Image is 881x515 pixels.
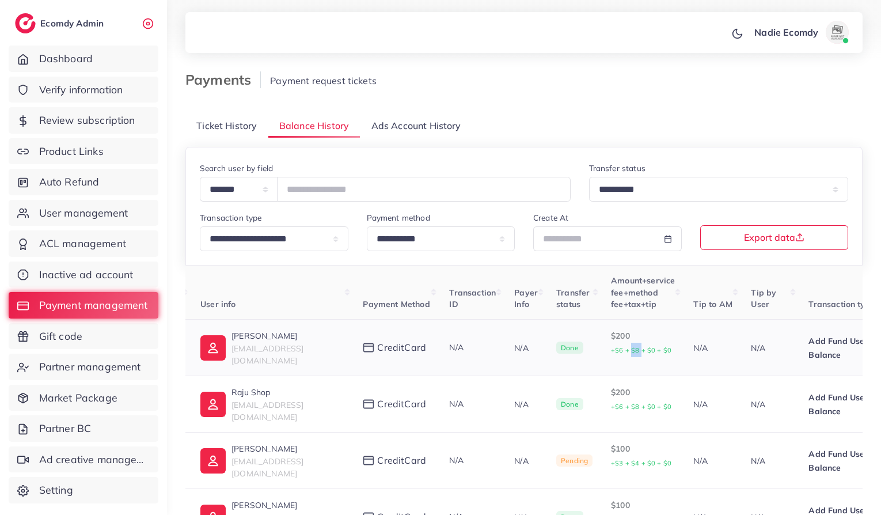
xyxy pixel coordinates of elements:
span: Payment request tickets [270,75,377,86]
span: Auto Refund [39,175,100,190]
img: payment [363,343,374,353]
a: Nadie Ecomdyavatar [748,21,853,44]
span: Transaction ID [449,287,496,309]
p: N/A [751,454,790,468]
span: N/A [449,399,463,409]
p: N/A [693,454,732,468]
span: Export data [744,233,804,242]
span: Payment management [39,298,148,313]
span: ACL management [39,236,126,251]
h2: Ecomdy Admin [40,18,107,29]
span: Tip by User [751,287,776,309]
p: [PERSON_NAME] [231,329,344,343]
span: [EMAIL_ADDRESS][DOMAIN_NAME] [231,343,303,365]
img: avatar [826,21,849,44]
a: Payment management [9,292,158,319]
span: Done [556,342,583,354]
span: Gift code [39,329,82,344]
label: Search user by field [200,162,273,174]
small: +$3 + $4 + $0 + $0 [611,459,671,467]
span: Market Package [39,391,117,406]
a: Dashboard [9,46,158,72]
span: [EMAIL_ADDRESS][DOMAIN_NAME] [231,456,303,478]
label: Transfer status [589,162,645,174]
a: Gift code [9,323,158,350]
span: [EMAIL_ADDRESS][DOMAIN_NAME] [231,400,303,422]
a: Partner BC [9,415,158,442]
img: payment [363,456,374,465]
span: User info [200,299,236,309]
span: Transaction type [808,299,875,309]
small: +$6 + $8 + $0 + $0 [611,346,671,354]
a: logoEcomdy Admin [15,13,107,33]
label: Transaction type [200,212,262,224]
span: User management [39,206,128,221]
span: Inactive ad account [39,267,134,282]
span: Partner management [39,359,141,374]
p: $100 [611,442,675,470]
p: $200 [611,385,675,414]
span: creditCard [377,454,426,467]
span: Done [556,398,583,411]
a: ACL management [9,230,158,257]
p: N/A [693,341,732,355]
p: [PERSON_NAME] [231,442,344,456]
span: Setting [39,483,73,498]
label: Payment method [367,212,430,224]
img: payment [363,399,374,409]
span: Product Links [39,144,104,159]
p: N/A [514,397,538,411]
small: +$6 + $8 + $0 + $0 [611,403,671,411]
img: ic-user-info.36bf1079.svg [200,335,226,361]
span: Transfer status [556,287,590,309]
a: Market Package [9,385,158,411]
p: N/A [751,397,790,411]
p: Raju Shop [231,385,344,399]
span: Review subscription [39,113,135,128]
img: ic-user-info.36bf1079.svg [200,448,226,474]
a: Inactive ad account [9,262,158,288]
button: Export data [700,225,849,250]
span: Dashboard [39,51,93,66]
a: Auto Refund [9,169,158,195]
span: Ticket History [196,119,257,132]
p: N/A [514,454,538,468]
span: Tip to AM [693,299,732,309]
span: Ads Account History [371,119,461,132]
a: Product Links [9,138,158,165]
span: N/A [449,455,463,465]
p: $200 [611,329,675,357]
a: User management [9,200,158,226]
span: Payer Info [514,287,538,309]
span: N/A [449,342,463,353]
span: Ad creative management [39,452,150,467]
h3: Payments [185,71,261,88]
span: creditCard [377,341,426,354]
img: ic-user-info.36bf1079.svg [200,392,226,417]
label: Create At [533,212,568,224]
span: Partner BC [39,421,92,436]
a: Verify information [9,77,158,103]
p: Nadie Ecomdy [754,25,818,39]
span: Payment Method [363,299,430,309]
a: Ad creative management [9,446,158,473]
img: logo [15,13,36,33]
span: Balance History [279,119,349,132]
a: Partner management [9,354,158,380]
span: Verify information [39,82,123,97]
p: N/A [693,397,732,411]
span: Amount+service fee+method fee+tax+tip [611,275,675,309]
p: N/A [514,341,538,355]
p: [PERSON_NAME] [231,498,344,512]
span: creditCard [377,397,426,411]
a: Review subscription [9,107,158,134]
a: Setting [9,477,158,503]
p: N/A [751,341,790,355]
span: Pending [556,455,593,467]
